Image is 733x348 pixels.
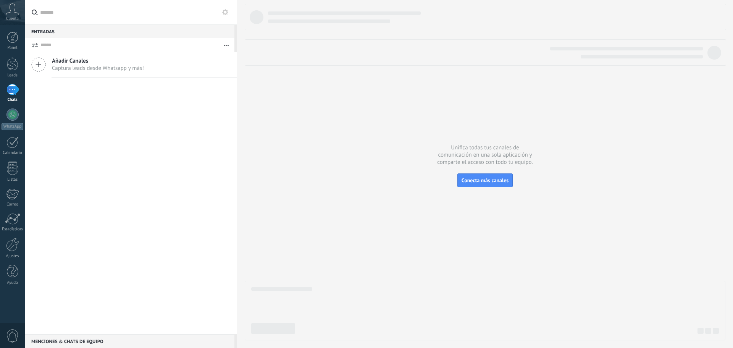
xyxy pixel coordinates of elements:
button: Conecta más canales [457,173,513,187]
span: Captura leads desde Whatsapp y más! [52,65,144,72]
div: Panel [2,45,24,50]
div: Ajustes [2,254,24,259]
div: Ayuda [2,280,24,285]
div: WhatsApp [2,123,23,130]
span: Añadir Canales [52,57,144,65]
span: Conecta más canales [462,177,509,184]
div: Calendario [2,151,24,155]
div: Estadísticas [2,227,24,232]
span: Cuenta [6,16,19,21]
div: Correo [2,202,24,207]
div: Chats [2,97,24,102]
div: Leads [2,73,24,78]
div: Entradas [25,24,234,38]
div: Listas [2,177,24,182]
div: Menciones & Chats de equipo [25,334,234,348]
